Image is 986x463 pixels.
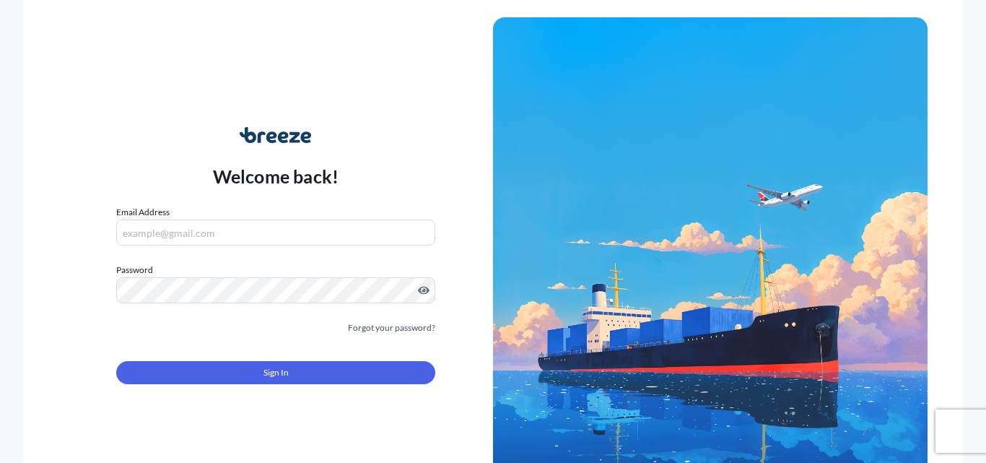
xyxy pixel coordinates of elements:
label: Email Address [116,205,170,220]
p: Welcome back! [213,165,339,188]
input: example@gmail.com [116,220,435,246]
a: Forgot your password? [348,321,435,335]
button: Sign In [116,361,435,384]
label: Password [116,263,435,277]
button: Show password [418,285,429,296]
span: Sign In [263,365,289,380]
